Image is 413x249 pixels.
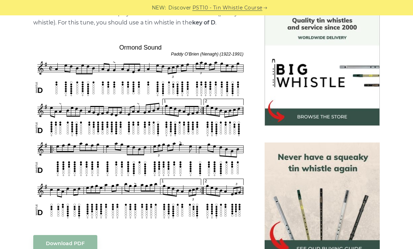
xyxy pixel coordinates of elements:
a: PST10 - Tin Whistle Course [192,4,262,12]
span: NEW: [152,4,166,12]
strong: key of D [192,19,215,26]
img: BigWhistle Tin Whistle Store [265,11,380,126]
p: Sheet music notes and tab to play on a tin whistle (penny whistle). For this tune, you should use... [33,9,247,27]
img: Ormond Sound Tin Whistle Tabs & Sheet Music [33,42,247,221]
span: Discover [168,4,191,12]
